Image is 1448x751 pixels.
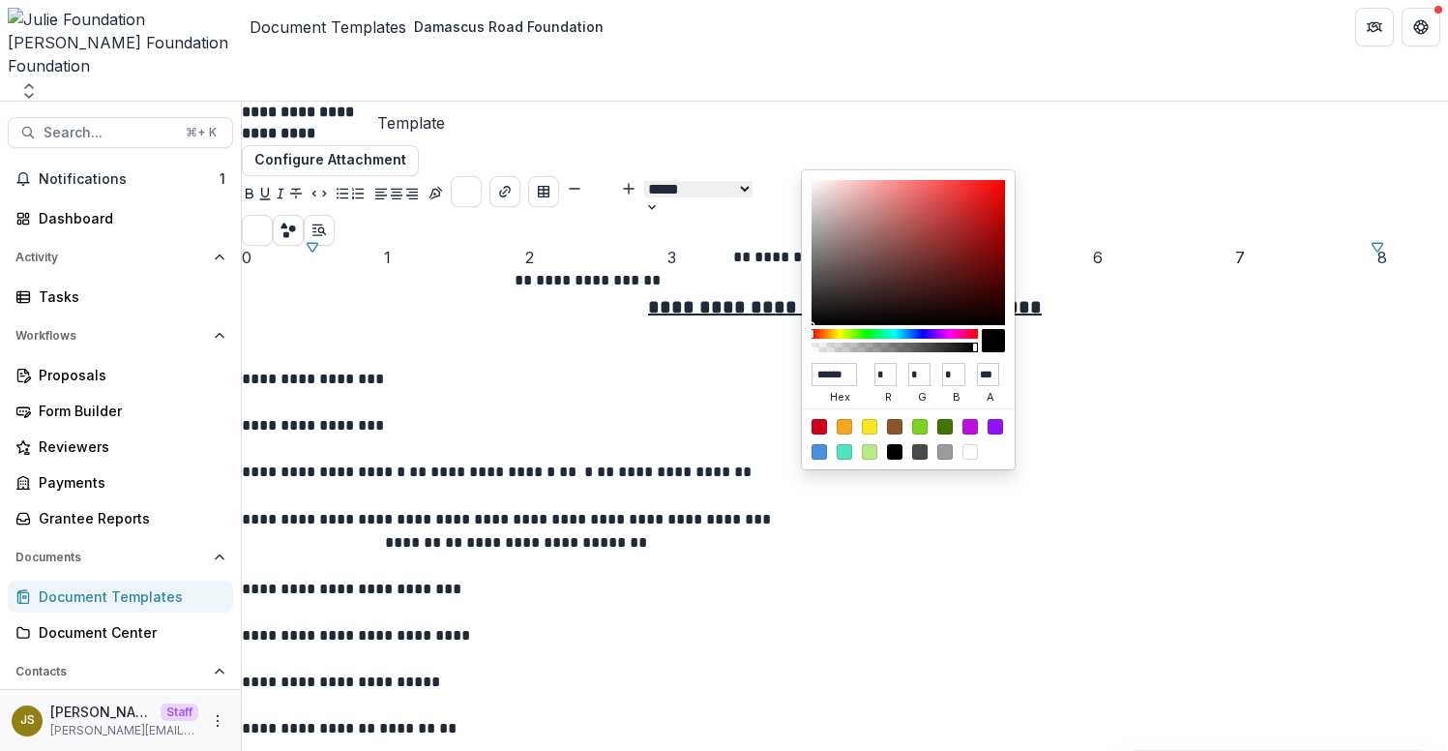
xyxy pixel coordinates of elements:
button: Bigger [621,176,636,199]
button: Open entity switcher [15,81,43,101]
button: Open Activity [8,242,233,273]
div: #D0021B [812,419,827,435]
a: Dashboard [8,202,233,234]
a: Reviewers [8,431,233,463]
button: Partners [1355,8,1394,46]
button: Open Documents [8,542,233,573]
div: Form Builder [39,401,218,421]
span: Notifications [39,171,220,188]
div: #B8E986 [862,444,877,460]
button: Code [311,184,327,207]
p: [PERSON_NAME] [50,702,153,722]
div: Document Center [39,622,218,643]
div: Document Templates [39,586,218,607]
button: Open Editor Sidebar [304,215,335,246]
span: Workflows [15,329,206,343]
div: #417505 [937,419,953,435]
button: Italicize [273,184,288,207]
button: Configure Attachment [242,145,419,176]
div: #4A90E2 [812,444,827,460]
div: #F8E71C [862,419,877,435]
div: #9B9B9B [937,444,953,460]
span: Contacts [15,665,206,678]
p: Staff [161,704,198,721]
div: #BD10E0 [962,419,978,435]
label: a [977,386,1005,409]
nav: breadcrumb [250,13,611,41]
button: Underline [257,184,273,207]
div: Damascus Road Foundation [414,16,604,37]
button: Bullet List [335,184,350,207]
div: Tasks [39,286,218,307]
a: Form Builder [8,395,233,427]
a: Document Center [8,616,233,648]
div: #FFFFFF [962,444,978,460]
button: Strike [288,184,304,207]
button: Choose font color [451,176,482,207]
button: Bold [242,184,257,207]
div: [PERSON_NAME] Foundation [8,31,234,54]
div: Payments [39,472,218,493]
a: Tasks [8,281,233,313]
div: #000000 [887,444,902,460]
label: r [874,386,902,409]
button: Ordered List [350,184,366,207]
button: Preview preview-doc.pdf [242,215,273,246]
button: Search... [8,117,233,148]
button: download-word [273,215,304,246]
button: Align Center [389,184,404,207]
div: Dashboard [39,208,218,228]
div: #50E3C2 [837,444,852,460]
button: Open Workflows [8,320,233,351]
a: Grantee Reports [8,502,233,534]
div: #8B572A [887,419,902,435]
div: #7ED321 [912,419,928,435]
div: #9013FE [988,419,1003,435]
button: Insert Table [528,176,559,207]
p: [PERSON_NAME][EMAIL_ADDRESS][DOMAIN_NAME] [50,722,198,739]
label: hex [812,386,869,409]
a: Document Templates [250,15,406,39]
div: Grantee Reports [39,508,218,528]
span: Foundation [8,56,90,75]
span: Search... [44,125,174,141]
div: Proposals [39,365,218,385]
button: Notifications1 [8,164,233,195]
div: Reviewers [39,436,218,457]
label: g [908,386,936,409]
a: Payments [8,466,233,498]
a: Document Templates [8,581,233,613]
span: Template [377,113,445,133]
div: #4A4A4A [912,444,928,460]
button: Smaller [567,176,582,199]
span: Activity [15,251,206,264]
div: Julie Sarte [20,714,35,727]
span: 1 [220,170,225,187]
button: Insert Signature [428,184,443,207]
a: Proposals [8,359,233,391]
span: Documents [15,551,206,564]
label: b [942,386,970,409]
button: Open Contacts [8,656,233,687]
button: Get Help [1402,8,1440,46]
button: Align Left [373,184,389,207]
img: Julie Foundation [8,8,234,31]
div: ⌘ + K [182,122,221,143]
div: Insert Table [528,176,559,215]
button: Align Right [404,184,420,207]
button: More [206,709,229,733]
button: Create link [489,176,520,207]
div: #F5A623 [837,419,852,435]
